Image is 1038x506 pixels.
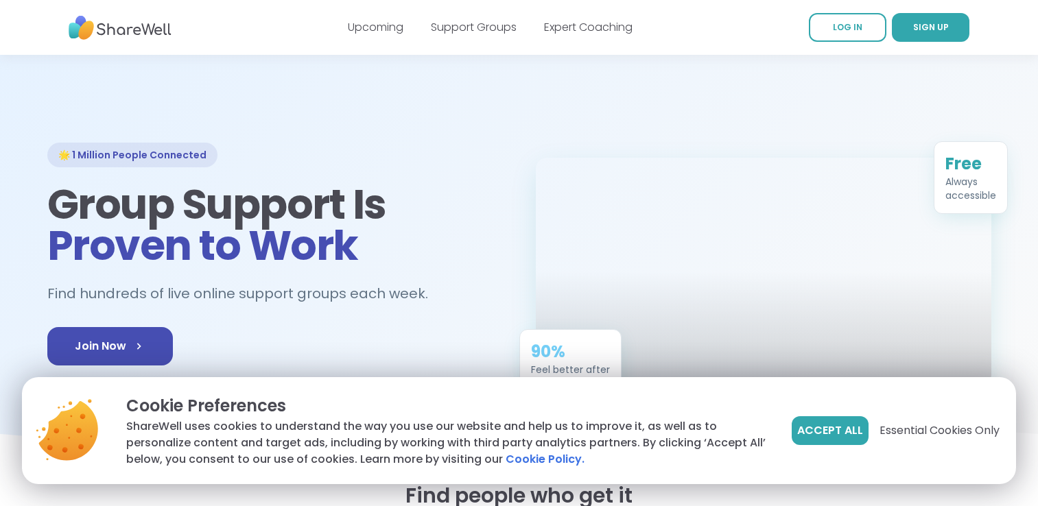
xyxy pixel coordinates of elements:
[531,341,610,363] div: 90%
[797,422,863,439] span: Accept All
[892,13,969,42] a: SIGN UP
[47,184,503,266] h1: Group Support Is
[531,363,610,390] div: Feel better after just one session
[431,19,517,35] a: Support Groups
[348,19,403,35] a: Upcoming
[792,416,869,445] button: Accept All
[880,422,1000,439] span: Essential Cookies Only
[945,153,996,175] div: Free
[809,13,886,42] a: LOG IN
[47,217,358,274] span: Proven to Work
[126,418,770,468] p: ShareWell uses cookies to understand the way you use our website and help us to improve it, as we...
[47,143,217,167] div: 🌟 1 Million People Connected
[126,394,770,418] p: Cookie Preferences
[833,21,862,33] span: LOG IN
[506,451,585,468] a: Cookie Policy.
[945,175,996,202] div: Always accessible
[913,21,949,33] span: SIGN UP
[47,282,443,305] h2: Find hundreds of live online support groups each week.
[544,19,633,35] a: Expert Coaching
[69,9,172,47] img: ShareWell Nav Logo
[47,327,173,365] a: Join Now
[75,338,145,354] span: Join Now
